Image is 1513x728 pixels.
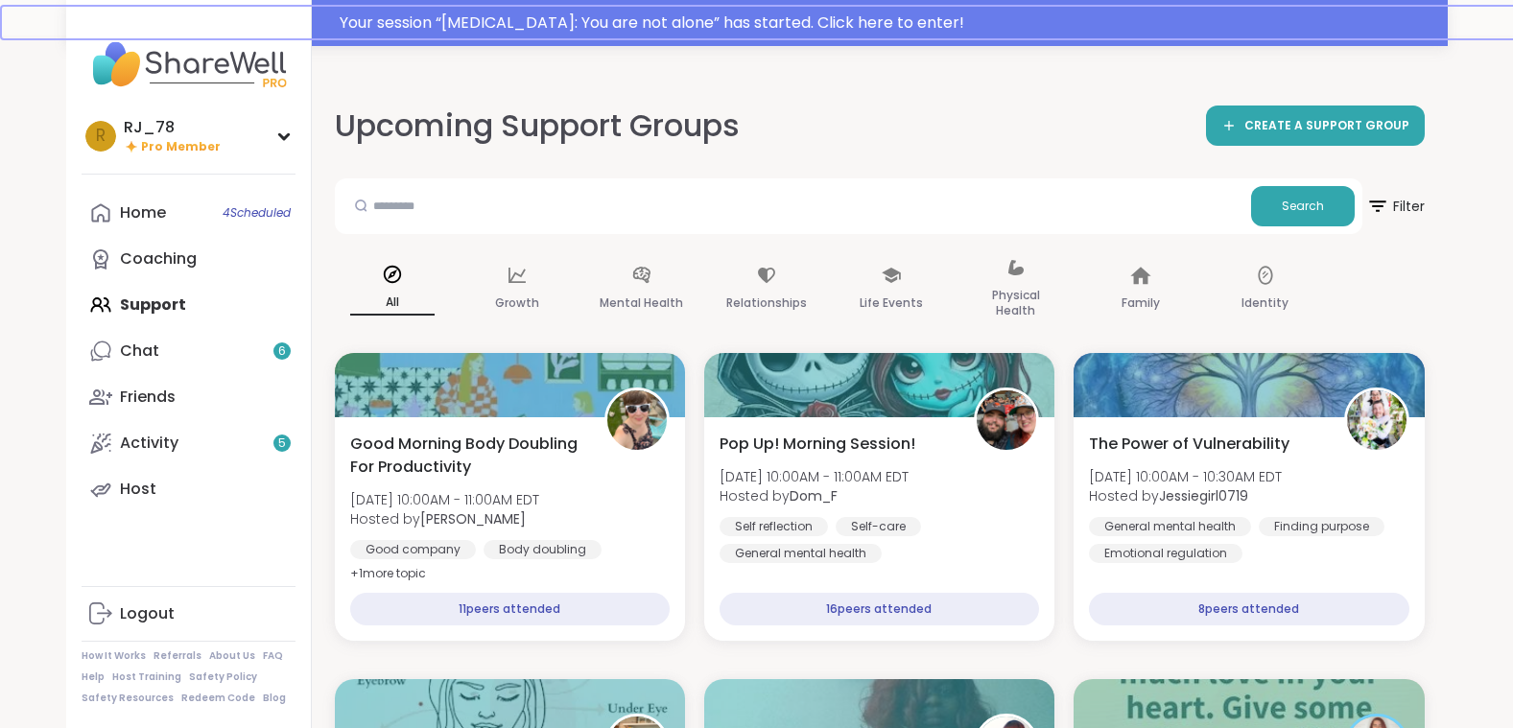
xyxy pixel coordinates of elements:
[96,124,106,149] span: R
[1366,178,1425,234] button: Filter
[124,117,221,138] div: RJ_78
[720,544,882,563] div: General mental health
[1206,106,1425,146] a: CREATE A SUPPORT GROUP
[1089,544,1242,563] div: Emotional regulation
[600,292,683,315] p: Mental Health
[82,31,296,98] img: ShareWell Nav Logo
[82,692,174,705] a: Safety Resources
[120,202,166,223] div: Home
[350,490,539,509] span: [DATE] 10:00AM - 11:00AM EDT
[278,343,286,360] span: 6
[790,486,838,505] b: Dom_F
[720,593,1039,625] div: 16 peers attended
[263,649,283,663] a: FAQ
[1251,186,1355,226] button: Search
[82,374,296,420] a: Friends
[276,250,292,266] iframe: Spotlight
[82,420,296,466] a: Activity5
[1282,198,1324,215] span: Search
[120,341,159,362] div: Chat
[350,433,583,479] span: Good Morning Body Doubling For Productivity
[860,292,923,315] p: Life Events
[1089,467,1282,486] span: [DATE] 10:00AM - 10:30AM EDT
[120,603,175,624] div: Logout
[82,328,296,374] a: Chat6
[120,433,178,454] div: Activity
[120,479,156,500] div: Host
[1259,517,1384,536] div: Finding purpose
[263,692,286,705] a: Blog
[746,115,762,130] iframe: Spotlight
[82,190,296,236] a: Home4Scheduled
[974,284,1058,322] p: Physical Health
[720,486,909,505] span: Hosted by
[484,540,602,559] div: Body doubling
[82,591,296,637] a: Logout
[82,466,296,512] a: Host
[223,205,291,221] span: 4 Scheduled
[335,105,755,148] h2: Upcoming Support Groups
[82,670,105,684] a: Help
[1089,486,1282,505] span: Hosted by
[977,390,1036,450] img: Dom_F
[350,509,539,528] span: Hosted by
[350,593,670,625] div: 11 peers attended
[1347,390,1407,450] img: Jessiegirl0719
[120,387,176,408] div: Friends
[141,139,221,155] span: Pro Member
[1244,118,1409,134] span: CREATE A SUPPORT GROUP
[154,649,201,663] a: Referrals
[209,649,255,663] a: About Us
[1159,486,1248,505] b: Jessiegirl0719
[350,540,476,559] div: Good company
[720,467,909,486] span: [DATE] 10:00AM - 11:00AM EDT
[82,236,296,282] a: Coaching
[112,670,181,684] a: Host Training
[420,509,526,528] b: [PERSON_NAME]
[720,433,915,456] span: Pop Up! Morning Session!
[607,390,667,450] img: Adrienne_QueenOfTheDawn
[836,517,921,536] div: Self-care
[181,692,255,705] a: Redeem Code
[82,649,146,663] a: How It Works
[726,292,807,315] p: Relationships
[720,517,828,536] div: Self reflection
[1089,517,1251,536] div: General mental health
[495,292,539,315] p: Growth
[1366,183,1425,229] span: Filter
[1089,433,1289,456] span: The Power of Vulnerability
[1122,292,1160,315] p: Family
[1089,593,1408,625] div: 8 peers attended
[278,435,286,452] span: 5
[120,248,197,270] div: Coaching
[189,670,257,684] a: Safety Policy
[350,291,435,316] p: All
[1241,292,1288,315] p: Identity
